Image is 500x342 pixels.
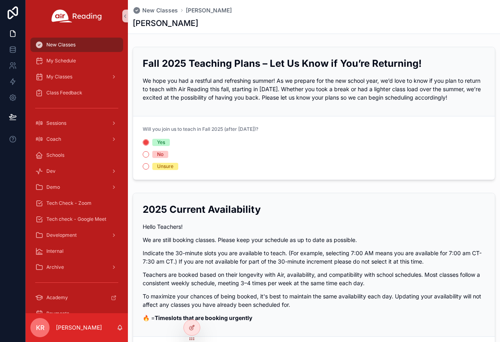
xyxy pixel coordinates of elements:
a: Tech Check - Zoom [30,196,123,210]
span: Sessions [46,120,66,126]
a: Archive [30,260,123,274]
a: Class Feedback [30,86,123,100]
a: Payments [30,306,123,321]
p: To maximize your chances of being booked, it's best to maintain the same availability each day. U... [143,292,485,309]
strong: Timeslots that are booking urgently [155,314,252,321]
span: Tech check - Google Meet [46,216,106,222]
p: [PERSON_NAME] [56,324,102,332]
p: Teachers are booked based on their longevity with Air, availability, and compatibility with schoo... [143,270,485,287]
p: Hello Teachers! [143,222,485,231]
a: Coach [30,132,123,146]
p: We are still booking classes. Please keep your schedule as up to date as possible. [143,236,485,244]
span: Coach [46,136,61,142]
h2: 2025 Current Availability [143,203,485,216]
a: Schools [30,148,123,162]
h2: Fall 2025 Teaching Plans – Let Us Know if You’re Returning! [143,57,485,70]
a: New Classes [30,38,123,52]
a: My Schedule [30,54,123,68]
span: Internal [46,248,64,254]
a: Development [30,228,123,242]
p: Indicate the 30-minute slots you are available to teach. (For example, selecting 7:00 AM means yo... [143,249,485,266]
span: My Classes [46,74,72,80]
img: App logo [52,10,102,22]
h1: [PERSON_NAME] [133,18,198,29]
p: 🔥 = [143,314,485,322]
a: Internal [30,244,123,258]
span: Schools [46,152,64,158]
a: Demo [30,180,123,194]
a: Academy [30,290,123,305]
div: Yes [157,139,165,146]
span: Development [46,232,77,238]
span: Archive [46,264,64,270]
a: New Classes [133,6,178,14]
span: Tech Check - Zoom [46,200,92,206]
a: Dev [30,164,123,178]
span: Will you join us to teach in Fall 2025 (after [DATE])? [143,126,258,132]
span: Payments [46,310,69,317]
span: KR [36,323,44,332]
p: We hope you had a restful and refreshing summer! As we prepare for the new school year, we’d love... [143,76,485,102]
span: Demo [46,184,60,190]
div: Unsure [157,163,173,170]
span: Dev [46,168,56,174]
span: My Schedule [46,58,76,64]
a: My Classes [30,70,123,84]
span: Class Feedback [46,90,82,96]
a: [PERSON_NAME] [186,6,232,14]
a: Tech check - Google Meet [30,212,123,226]
span: Academy [46,294,68,301]
div: scrollable content [26,32,128,313]
div: No [157,151,163,158]
a: Sessions [30,116,123,130]
span: New Classes [142,6,178,14]
span: New Classes [46,42,76,48]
